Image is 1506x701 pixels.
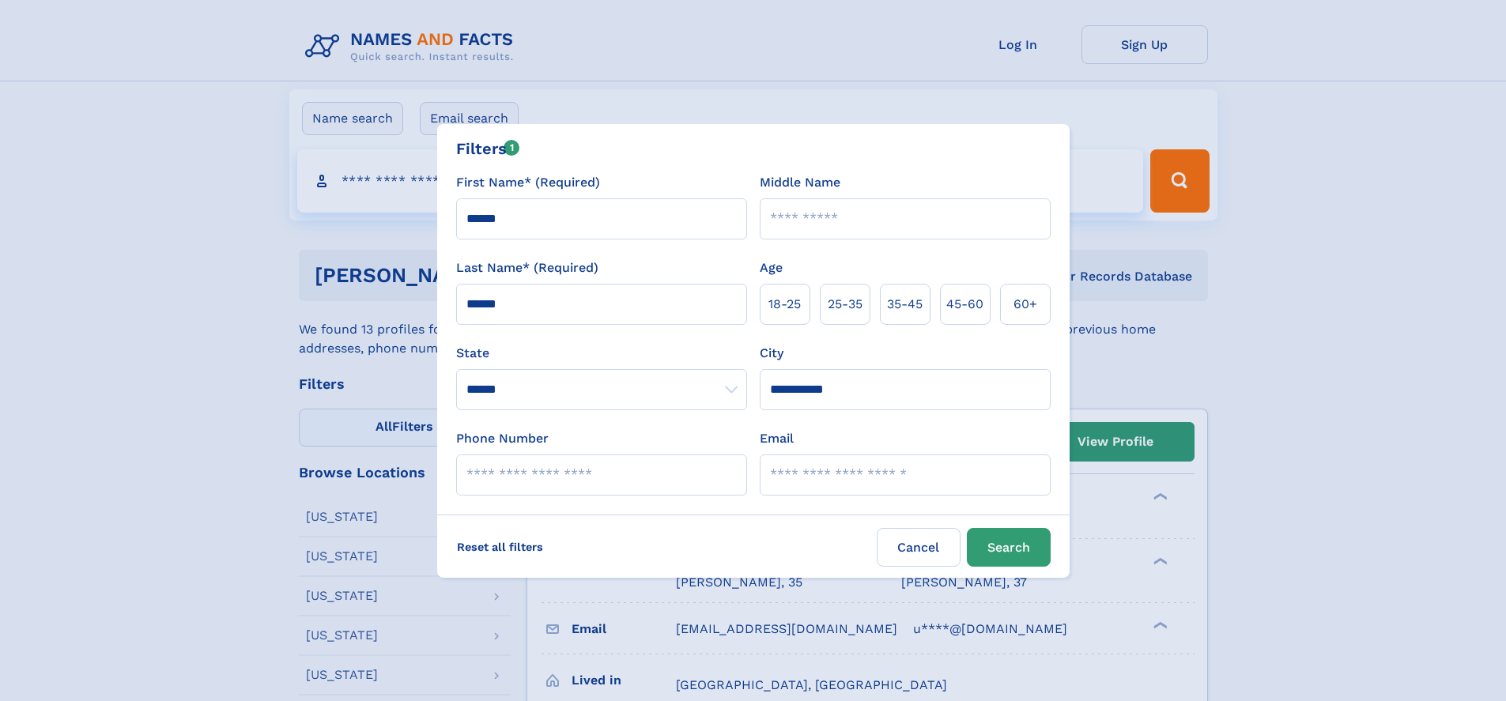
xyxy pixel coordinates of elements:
label: Middle Name [760,173,840,192]
label: First Name* (Required) [456,173,600,192]
label: Cancel [877,528,961,567]
span: 35‑45 [887,295,923,314]
label: Phone Number [456,429,549,448]
span: 25‑35 [828,295,862,314]
label: Reset all filters [447,528,553,566]
span: 45‑60 [946,295,983,314]
label: City [760,344,783,363]
span: 18‑25 [768,295,801,314]
label: Last Name* (Required) [456,258,598,277]
div: Filters [456,137,520,160]
button: Search [967,528,1051,567]
label: State [456,344,747,363]
label: Email [760,429,794,448]
span: 60+ [1013,295,1037,314]
label: Age [760,258,783,277]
